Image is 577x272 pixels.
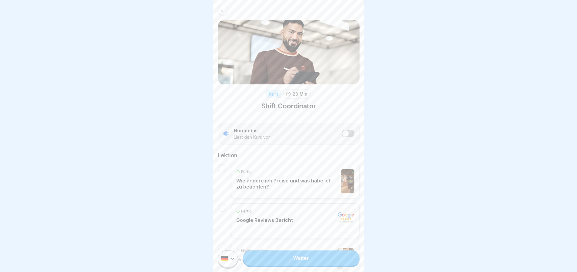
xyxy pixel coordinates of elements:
[342,130,354,137] button: listener mode
[236,209,354,233] a: FertigGoogle Reviews Bericht
[218,20,360,84] img: q4kvd0p412g56irxfxn6tm8s.png
[221,256,228,262] img: de.svg
[337,209,354,233] img: wmjvoj31wvwzk3gnt18veczk.png
[236,178,338,190] p: Wie ändere ich Preise und was habe ich zu beachten?
[236,169,354,193] a: FertigWie ändere ich Preise und was habe ich zu beachten?
[234,134,270,140] p: Liest den Kurs vor
[243,250,359,266] a: Weiter
[293,91,309,97] p: 28 Min.
[241,169,252,175] p: Fertig
[218,152,360,159] h2: Lektion
[236,217,293,223] p: Google Reviews Bericht
[341,169,354,193] img: eqcxeh9efp2p1jb0yrts9v3d.png
[261,102,316,110] h1: Shift Coordinator
[234,127,257,134] p: Hörmodus
[266,90,281,98] div: Kurs
[241,209,252,214] p: Fertig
